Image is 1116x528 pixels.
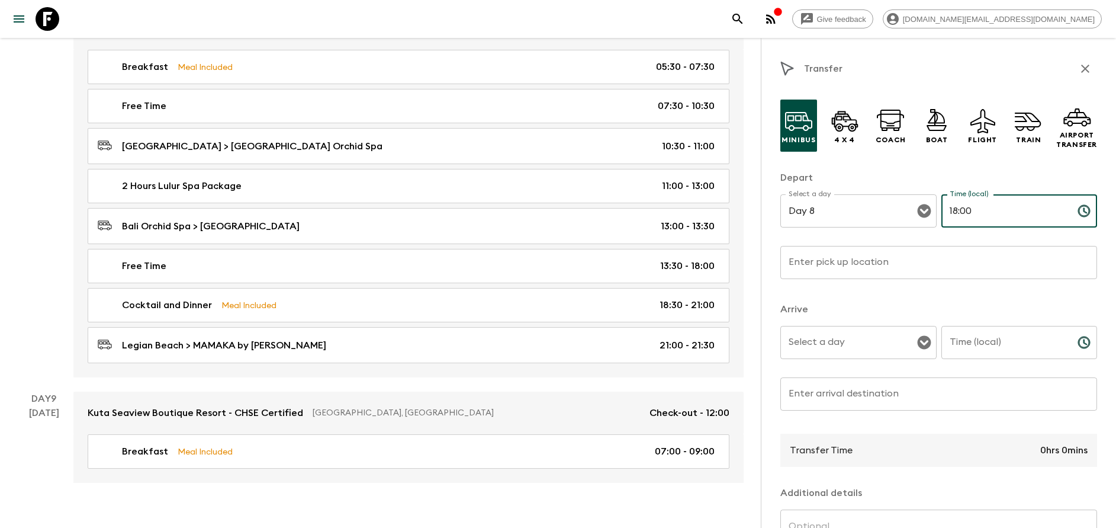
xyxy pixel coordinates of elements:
a: Kuta Seaview Boutique Resort - CHSE Certified[GEOGRAPHIC_DATA], [GEOGRAPHIC_DATA]Check-out - 12:00 [73,392,744,434]
p: Breakfast [122,60,168,74]
p: Meal Included [178,445,233,458]
a: [GEOGRAPHIC_DATA] > [GEOGRAPHIC_DATA] Orchid Spa10:30 - 11:00 [88,128,729,164]
p: Train [1016,135,1041,145]
a: BreakfastMeal Included07:00 - 09:00 [88,434,729,469]
button: Open [916,203,932,219]
p: Free Time [122,259,166,273]
span: Give feedback [811,15,873,24]
p: Breakfast [122,444,168,459]
a: Free Time13:30 - 18:00 [88,249,729,283]
p: 13:00 - 13:30 [661,219,715,233]
p: Legian Beach > MAMAKA by [PERSON_NAME] [122,338,326,353]
p: Day 9 [14,392,73,406]
div: [DOMAIN_NAME][EMAIL_ADDRESS][DOMAIN_NAME] [883,9,1102,28]
p: Minibus [781,135,815,145]
a: Give feedback [792,9,873,28]
input: hh:mm [941,194,1068,228]
label: Select a day [789,189,831,199]
a: Cocktail and DinnerMeal Included18:30 - 21:00 [88,288,729,322]
input: hh:mm [941,326,1068,359]
a: BreakfastMeal Included05:30 - 07:30 [88,50,729,84]
p: Kuta Seaview Boutique Resort - CHSE Certified [88,406,303,420]
p: 11:00 - 13:00 [662,179,715,193]
p: Boat [926,135,947,145]
p: Free Time [122,99,166,113]
p: 4 x 4 [834,135,855,145]
button: Choose time [1072,331,1096,354]
p: 21:00 - 21:30 [660,338,715,353]
p: 07:30 - 10:30 [658,99,715,113]
p: Bali Orchid Spa > [GEOGRAPHIC_DATA] [122,219,300,233]
button: Open [916,334,932,351]
p: Transfer Time [790,443,853,457]
p: 0hrs 0mins [1040,443,1088,457]
p: 2 Hours Lulur Spa Package [122,179,242,193]
label: Time (local) [950,189,988,199]
a: Legian Beach > MAMAKA by [PERSON_NAME]21:00 - 21:30 [88,327,729,363]
a: Bali Orchid Spa > [GEOGRAPHIC_DATA]13:00 - 13:30 [88,208,729,244]
p: 13:30 - 18:00 [660,259,715,273]
div: [DATE] [29,21,59,377]
p: Additional details [780,486,1097,500]
a: Free Time07:30 - 10:30 [88,89,729,123]
button: Choose time, selected time is 6:00 PM [1072,199,1096,223]
p: Coach [876,135,906,145]
p: Meal Included [221,299,276,312]
p: [GEOGRAPHIC_DATA] > [GEOGRAPHIC_DATA] Orchid Spa [122,139,382,153]
p: Cocktail and Dinner [122,298,212,312]
p: Arrive [780,302,1097,316]
p: Transfer [804,62,842,76]
p: Flight [968,135,997,145]
p: 18:30 - 21:00 [660,298,715,312]
p: [GEOGRAPHIC_DATA], [GEOGRAPHIC_DATA] [313,407,640,419]
p: 10:30 - 11:00 [662,139,715,153]
p: Airport Transfer [1056,130,1097,149]
p: 05:30 - 07:30 [656,60,715,74]
span: [DOMAIN_NAME][EMAIL_ADDRESS][DOMAIN_NAME] [896,15,1101,24]
div: [DATE] [29,406,59,483]
p: Check-out - 12:00 [649,406,729,420]
p: Depart [780,171,1097,185]
button: menu [7,7,31,31]
button: search adventures [726,7,750,31]
p: 07:00 - 09:00 [655,444,715,459]
p: Meal Included [178,60,233,73]
a: 2 Hours Lulur Spa Package11:00 - 13:00 [88,169,729,203]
